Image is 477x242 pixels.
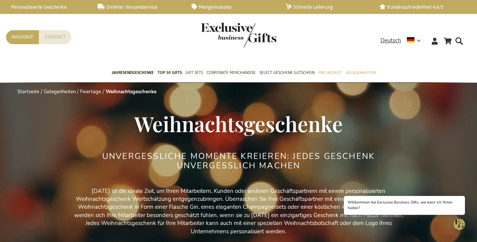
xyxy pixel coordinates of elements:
[318,64,342,83] a: Pro Budget
[201,23,239,48] a: store logo
[98,4,179,10] a: Direkter Versandservice
[69,187,408,236] p: [DATE] ist die ideale Zeit, um Ihren Mitarbeitern, Kunden oder anderen Geschäftspartnern mit eine...
[192,4,273,10] a: Mengenrabatte
[112,69,154,77] span: Jahresendgeschenke
[158,69,182,77] span: TOP 50 Gifts
[201,23,276,48] img: Exclusive Business gifts logo
[158,64,182,83] a: TOP 50 Gifts
[380,36,401,45] span: Deutsch
[186,69,203,77] span: Gift Sets
[106,88,156,95] strong: Weihnachtsgeschenke
[80,88,101,95] a: Feiertage
[17,88,39,95] a: Startseite
[112,64,154,83] a: Jahresendgeschenke
[285,4,367,10] a: Schnelle Lieferung
[379,4,461,10] a: Kundenzufriedenheit 4,6/5
[97,152,380,170] h2: UNVERGESSLICHE MOMENTE KREIEREN: JEDES GESCHENK UNVERGESSLICH MACHEN
[4,4,86,10] a: Personalisierte Geschenke
[39,30,71,44] a: Contact
[207,69,256,77] span: Corporate Merchandise
[259,64,314,83] a: Select Geschenk Gutschein
[259,69,314,77] span: Select Geschenk Gutschein
[207,64,256,83] a: Corporate Merchandise
[134,109,343,137] span: Weihnachtsgeschenke
[6,30,39,44] a: Angebot
[186,64,203,83] a: Gift Sets
[345,69,376,77] span: Gelegenheiten
[44,88,76,95] a: Gelegenheiten
[345,64,376,83] a: Gelegenheiten
[318,69,342,77] span: Pro Budget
